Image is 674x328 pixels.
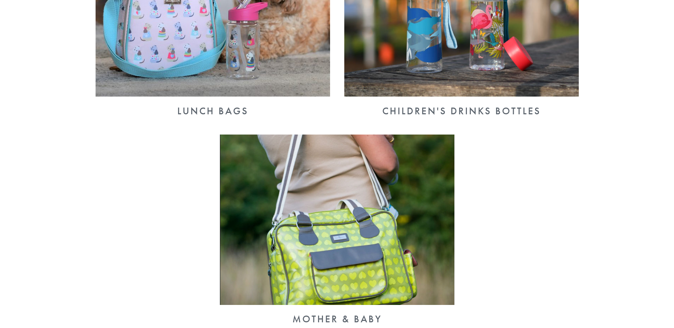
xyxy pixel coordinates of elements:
[344,105,579,117] div: Children's Drinks Bottles
[96,299,579,325] a: Mother & Baby Mother & Baby
[96,105,330,117] div: Lunch Bags
[344,91,579,117] a: Children's Drinks Bottles Children's Drinks Bottles
[96,313,579,325] div: Mother & Baby
[220,135,454,305] img: Mother & Baby
[96,91,330,117] a: Lunch Bags Lunch Bags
